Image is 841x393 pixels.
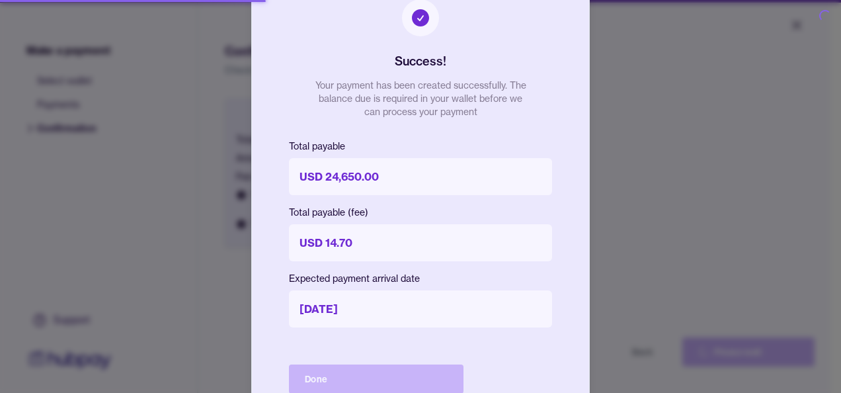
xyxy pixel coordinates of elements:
h2: Success! [395,52,446,71]
p: Expected payment arrival date [289,272,552,285]
p: USD 24,650.00 [289,158,552,195]
p: Total payable (fee) [289,206,552,219]
p: USD 14.70 [289,224,552,261]
p: Total payable [289,140,552,153]
p: Your payment has been created successfully. The balance due is required in your wallet before we ... [315,79,526,118]
p: [DATE] [289,290,552,327]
